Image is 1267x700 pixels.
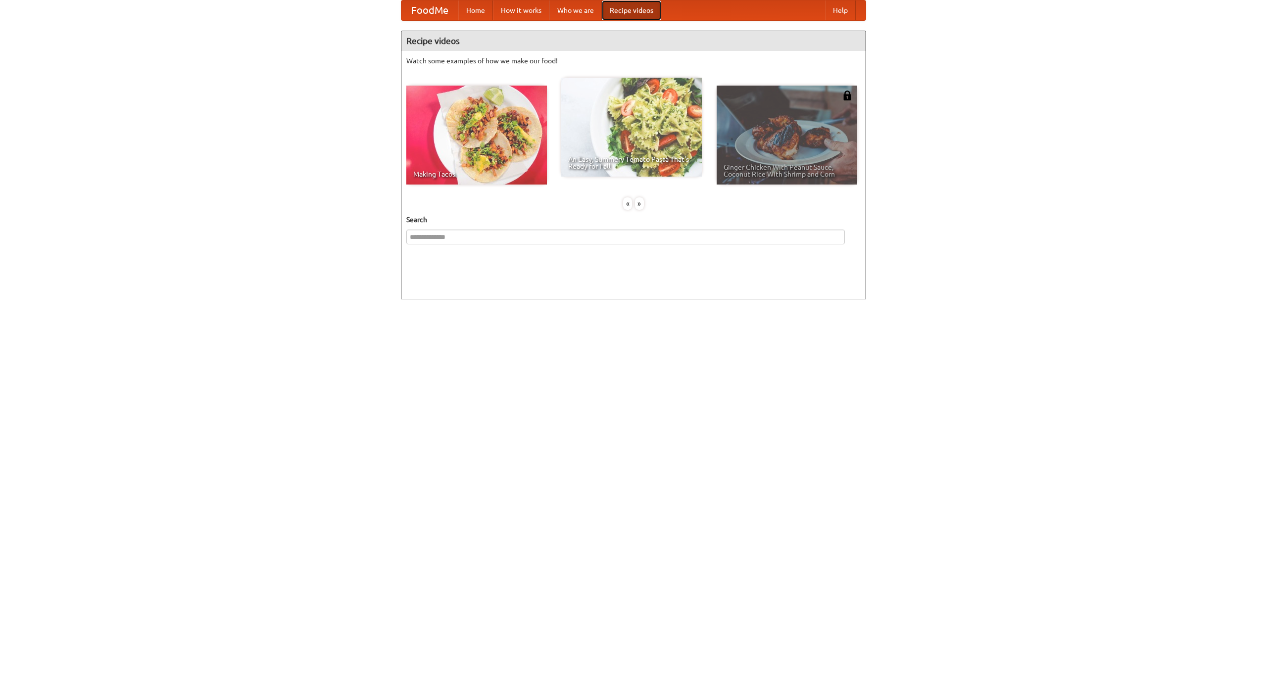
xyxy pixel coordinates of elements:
h5: Search [406,215,861,225]
img: 483408.png [842,91,852,100]
p: Watch some examples of how we make our food! [406,56,861,66]
a: Recipe videos [602,0,661,20]
div: « [623,197,632,210]
span: An Easy, Summery Tomato Pasta That's Ready for Fall [568,156,695,170]
a: Help [825,0,856,20]
a: Making Tacos [406,86,547,185]
h4: Recipe videos [401,31,866,51]
a: How it works [493,0,549,20]
span: Making Tacos [413,171,540,178]
a: Home [458,0,493,20]
a: An Easy, Summery Tomato Pasta That's Ready for Fall [561,78,702,177]
div: » [635,197,644,210]
a: Who we are [549,0,602,20]
a: FoodMe [401,0,458,20]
